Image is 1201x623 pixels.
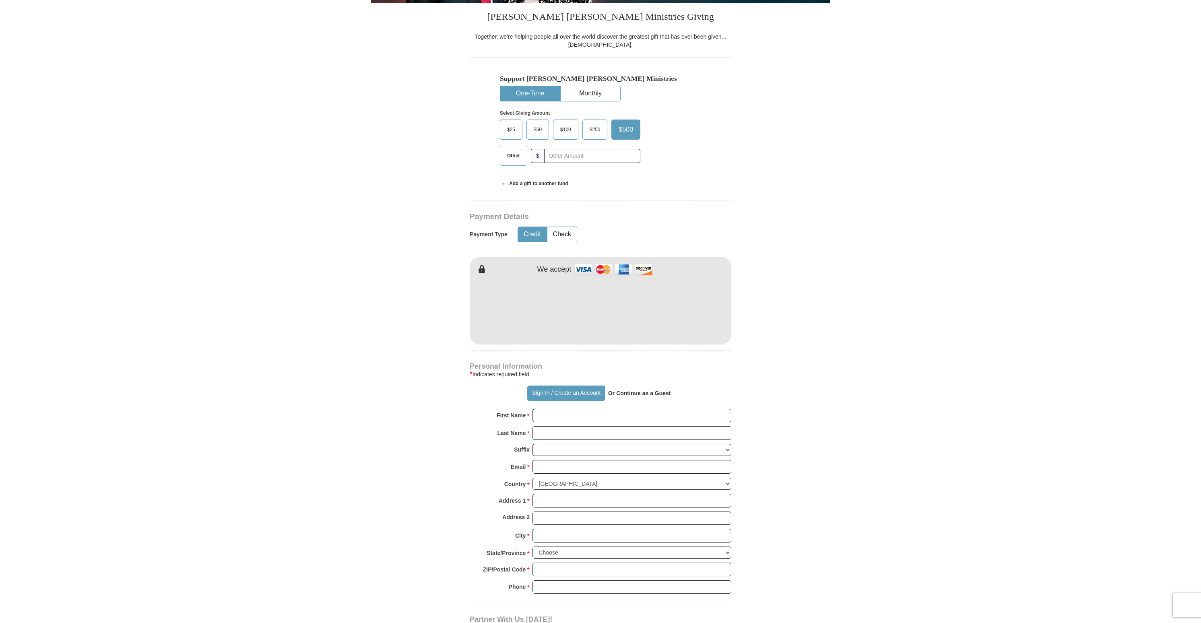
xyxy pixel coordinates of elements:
[470,231,508,238] h5: Payment Type
[531,149,545,163] span: $
[586,124,605,136] span: $250
[470,212,675,221] h3: Payment Details
[518,227,547,242] button: Credit
[502,512,530,523] strong: Address 2
[470,369,731,379] div: Indicates required field
[504,479,526,490] strong: Country
[547,227,577,242] button: Check
[530,124,546,136] span: $50
[511,461,526,472] strong: Email
[615,124,637,136] span: $500
[497,410,526,421] strong: First Name
[500,74,701,83] h5: Support [PERSON_NAME] [PERSON_NAME] Ministries
[537,265,572,274] h4: We accept
[470,363,731,369] h4: Personal Information
[608,390,671,396] strong: Or Continue as a Guest
[470,33,731,49] div: Together, we're helping people all over the world discover the greatest gift that has ever been g...
[509,581,526,592] strong: Phone
[499,495,526,506] strong: Address 1
[470,3,731,33] h3: [PERSON_NAME] [PERSON_NAME] Ministries Giving
[500,86,560,101] button: One-Time
[527,386,605,401] button: Sign In / Create an Account
[544,149,640,163] input: Other Amount
[573,261,654,278] img: credit cards accepted
[506,180,568,187] span: Add a gift to another fund
[514,444,530,455] strong: Suffix
[483,564,526,575] strong: ZIP/Postal Code
[515,530,526,541] strong: City
[556,124,575,136] span: $100
[500,110,550,116] strong: Select Giving Amount
[497,427,526,439] strong: Last Name
[561,86,620,101] button: Monthly
[503,150,524,162] span: Other
[487,547,526,559] strong: State/Province
[503,124,519,136] span: $25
